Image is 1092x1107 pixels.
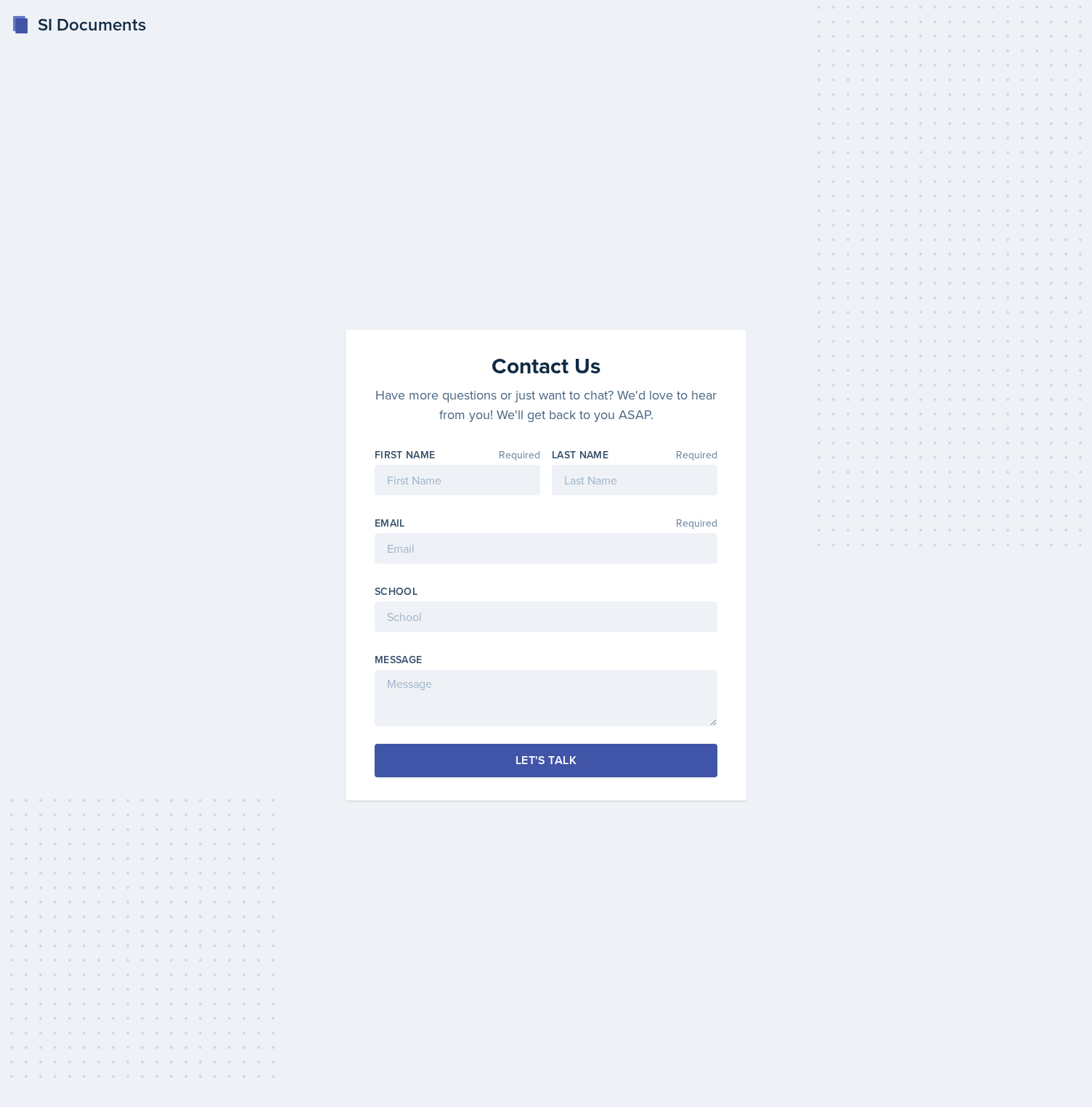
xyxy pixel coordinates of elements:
[552,447,608,462] label: Last Name
[375,744,717,777] button: Let's Talk
[375,533,717,564] input: Email
[375,465,540,495] input: First Name
[375,447,436,462] label: First Name
[375,584,417,599] label: School
[676,450,717,460] span: Required
[552,465,717,495] input: Last Name
[516,753,576,768] div: Let's Talk
[375,353,717,379] h2: Contact Us
[375,516,405,530] label: Email
[375,385,717,424] p: Have more questions or just want to chat? We'd love to hear from you! We'll get back to you ASAP.
[676,518,717,528] span: Required
[375,652,422,667] label: Message
[499,450,540,460] span: Required
[375,601,717,632] input: School
[12,12,146,38] a: SI Documents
